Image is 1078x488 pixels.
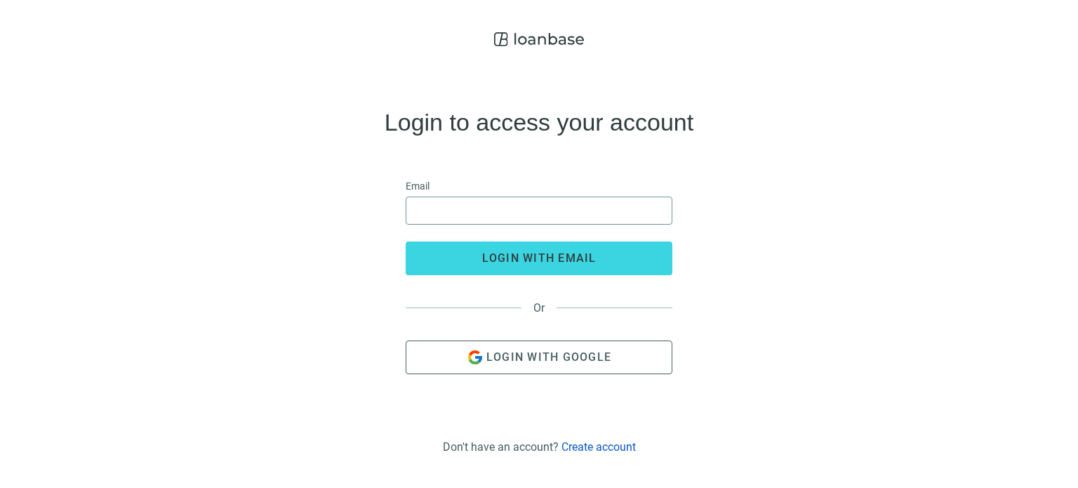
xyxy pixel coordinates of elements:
span: login with email [482,251,597,265]
span: Or [521,301,557,315]
span: Login with Google [486,350,611,364]
a: Create account [561,440,636,454]
button: login with email [406,242,672,275]
h4: Login to access your account [385,111,693,133]
button: Login with Google [406,341,672,374]
span: Email [406,178,430,194]
div: Don't have an account? [443,440,636,454]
